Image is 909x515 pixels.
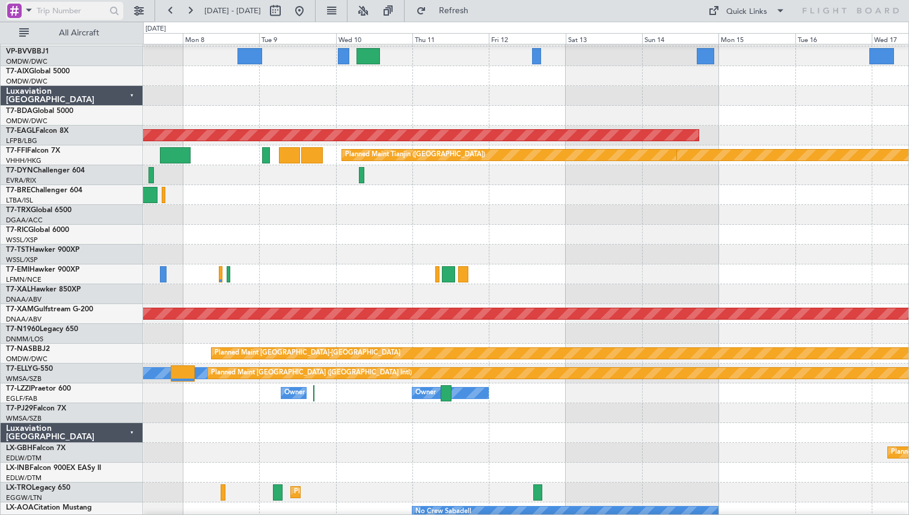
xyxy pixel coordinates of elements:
[6,117,47,126] a: OMDW/DWC
[6,136,37,145] a: LFPB/LBG
[6,405,33,412] span: T7-PJ29
[215,344,400,362] div: Planned Maint [GEOGRAPHIC_DATA]-[GEOGRAPHIC_DATA]
[6,156,41,165] a: VHHH/HKG
[6,127,35,135] span: T7-EAGL
[6,77,47,86] a: OMDW/DWC
[411,1,483,20] button: Refresh
[702,1,791,20] button: Quick Links
[6,504,34,511] span: LX-AOA
[6,227,28,234] span: T7-RIC
[6,346,32,353] span: T7-NAS
[6,147,27,154] span: T7-FFI
[6,286,31,293] span: T7-XAL
[145,24,166,34] div: [DATE]
[6,266,79,273] a: T7-EMIHawker 900XP
[6,108,32,115] span: T7-BDA
[345,146,485,164] div: Planned Maint Tianjin ([GEOGRAPHIC_DATA])
[6,365,32,373] span: T7-ELLY
[6,108,73,115] a: T7-BDAGlobal 5000
[642,33,718,44] div: Sun 14
[6,48,32,55] span: VP-BVV
[6,236,38,245] a: WSSL/XSP
[6,167,33,174] span: T7-DYN
[6,57,47,66] a: OMDW/DWC
[6,255,38,264] a: WSSL/XSP
[6,445,66,452] a: LX-GBHFalcon 7X
[6,187,31,194] span: T7-BRE
[6,275,41,284] a: LFMN/NCE
[429,7,479,15] span: Refresh
[726,6,767,18] div: Quick Links
[6,196,33,205] a: LTBA/ISL
[415,384,436,402] div: Owner
[31,29,127,37] span: All Aircraft
[13,23,130,43] button: All Aircraft
[795,33,872,44] div: Tue 16
[6,207,31,214] span: T7-TRX
[336,33,412,44] div: Wed 10
[412,33,489,44] div: Thu 11
[6,474,41,483] a: EDLW/DTM
[204,5,261,16] span: [DATE] - [DATE]
[6,326,40,333] span: T7-N1960
[106,33,183,44] div: Sun 7
[6,147,60,154] a: T7-FFIFalcon 7X
[6,355,47,364] a: OMDW/DWC
[259,33,335,44] div: Tue 9
[6,246,29,254] span: T7-TST
[6,454,41,463] a: EDLW/DTM
[6,405,66,412] a: T7-PJ29Falcon 7X
[6,465,101,472] a: LX-INBFalcon 900EX EASy II
[6,465,29,472] span: LX-INB
[6,385,31,392] span: T7-LZZI
[6,493,42,502] a: EGGW/LTN
[6,68,29,75] span: T7-AIX
[6,216,43,225] a: DGAA/ACC
[6,484,32,492] span: LX-TRO
[6,445,32,452] span: LX-GBH
[6,266,29,273] span: T7-EMI
[6,187,82,194] a: T7-BREChallenger 604
[6,176,36,185] a: EVRA/RIX
[6,315,41,324] a: DNAA/ABV
[37,2,106,20] input: Trip Number
[566,33,642,44] div: Sat 13
[718,33,795,44] div: Mon 15
[294,483,373,501] div: Planned Maint Dusseldorf
[6,227,69,234] a: T7-RICGlobal 6000
[6,394,37,403] a: EGLF/FAB
[6,335,43,344] a: DNMM/LOS
[211,364,412,382] div: Planned Maint [GEOGRAPHIC_DATA] ([GEOGRAPHIC_DATA] Intl)
[6,306,34,313] span: T7-XAM
[6,326,78,333] a: T7-N1960Legacy 650
[6,207,72,214] a: T7-TRXGlobal 6500
[6,68,70,75] a: T7-AIXGlobal 5000
[6,127,69,135] a: T7-EAGLFalcon 8X
[489,33,565,44] div: Fri 12
[6,414,41,423] a: WMSA/SZB
[6,246,79,254] a: T7-TSTHawker 900XP
[6,48,49,55] a: VP-BVVBBJ1
[6,365,53,373] a: T7-ELLYG-550
[6,346,50,353] a: T7-NASBBJ2
[284,384,305,402] div: Owner
[6,295,41,304] a: DNAA/ABV
[6,385,71,392] a: T7-LZZIPraetor 600
[6,286,81,293] a: T7-XALHawker 850XP
[6,374,41,383] a: WMSA/SZB
[6,167,85,174] a: T7-DYNChallenger 604
[6,484,70,492] a: LX-TROLegacy 650
[6,504,92,511] a: LX-AOACitation Mustang
[6,306,93,313] a: T7-XAMGulfstream G-200
[183,33,259,44] div: Mon 8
